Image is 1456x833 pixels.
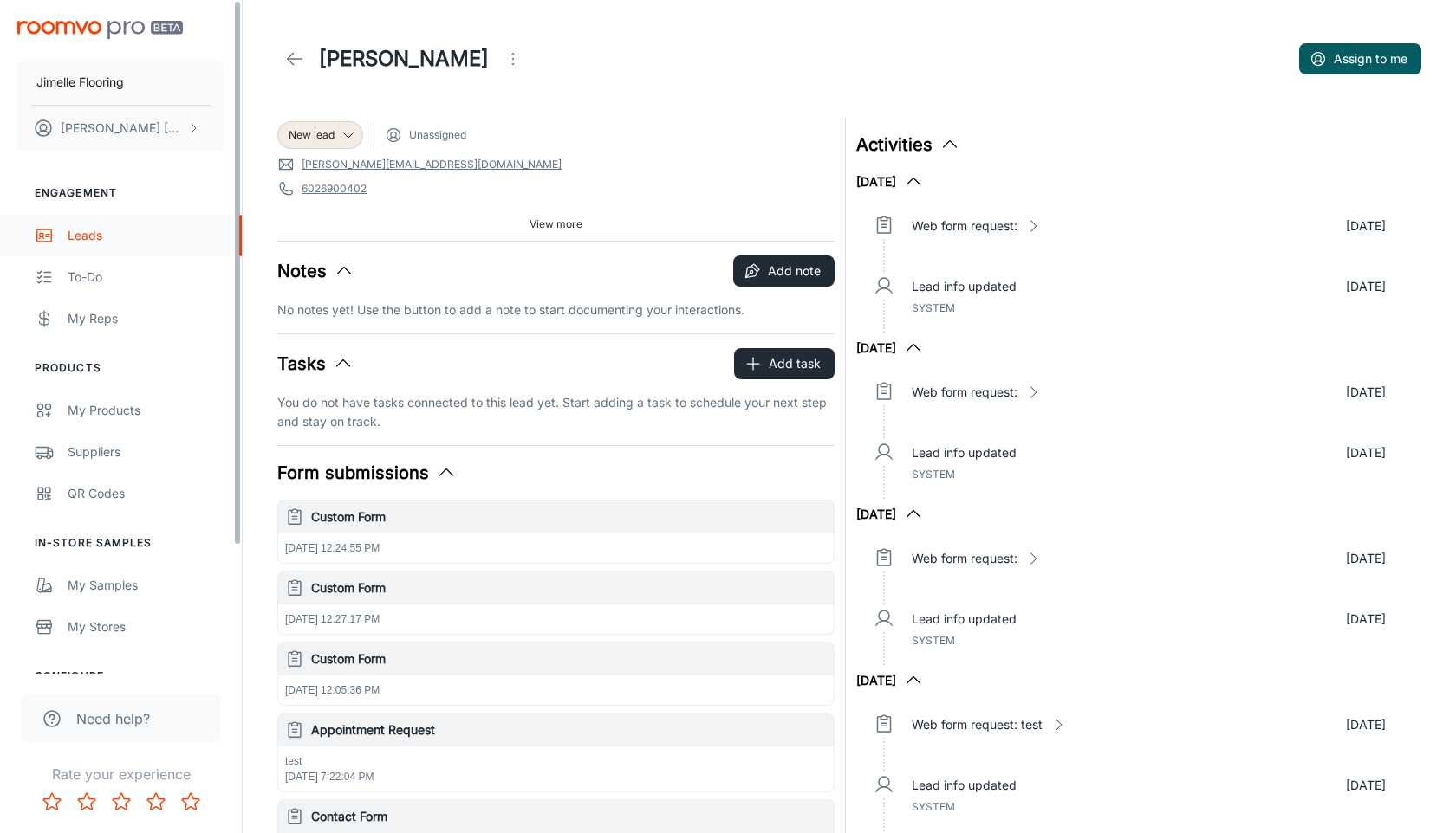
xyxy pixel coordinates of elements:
[61,119,183,138] p: [PERSON_NAME] [PERSON_NAME]
[409,127,466,143] span: Unassigned
[289,127,335,143] span: New lead
[278,571,834,634] button: Custom Form[DATE] 12:27:17 PM
[734,348,835,379] button: Add task
[277,121,363,149] div: New lead
[14,764,228,785] p: Rate your experience
[311,807,827,826] h6: Contact Form
[912,277,1017,296] p: Lead info updated
[68,484,224,503] div: QR Codes
[277,351,354,377] button: Tasks
[278,643,834,705] button: Custom Form[DATE] 12:05:36 PM
[1346,383,1386,402] p: [DATE]
[68,226,224,245] div: Leads
[733,255,835,287] button: Add note
[285,771,374,783] span: [DATE] 7:22:04 PM
[17,106,224,151] button: [PERSON_NAME] [PERSON_NAME]
[76,708,150,729] span: Need help?
[35,785,69,819] button: Rate 1 star
[278,714,834,791] button: Appointment Requesttest[DATE] 7:22:04 PM
[69,785,104,819] button: Rate 2 star
[311,578,827,597] h6: Custom Form
[285,542,380,554] span: [DATE] 12:24:55 PM
[285,613,380,625] span: [DATE] 12:27:17 PM
[311,649,827,668] h6: Custom Form
[68,309,224,328] div: My Reps
[912,549,1017,568] p: Web form request:
[856,338,924,358] button: [DATE]
[856,132,960,158] button: Activities
[912,301,955,314] span: System
[277,460,457,486] button: Form submissions
[68,268,224,287] div: To-do
[68,617,224,636] div: My Stores
[17,60,224,105] button: Jimelle Flooring
[523,211,589,237] button: View more
[1346,715,1386,734] p: [DATE]
[912,776,1017,795] p: Lead info updated
[139,785,173,819] button: Rate 4 star
[285,684,380,696] span: [DATE] 12:05:36 PM
[912,216,1017,236] p: Web form request:
[856,670,924,691] button: [DATE]
[68,576,224,595] div: My Samples
[1346,443,1386,462] p: [DATE]
[277,300,835,320] p: No notes yet! Use the button to add a note to start documenting your interactions.
[173,785,208,819] button: Rate 5 star
[36,73,124,92] p: Jimelle Flooring
[856,171,924,192] button: [DATE]
[912,800,955,813] span: System
[277,258,354,284] button: Notes
[496,42,530,76] button: Open menu
[311,507,827,526] h6: Custom Form
[912,468,955,481] span: System
[104,785,139,819] button: Rate 3 star
[912,443,1017,462] p: Lead info updated
[1346,610,1386,629] p: [DATE]
[17,21,183,39] img: Roomvo PRO Beta
[302,181,367,197] a: 6026900402
[912,634,955,647] span: System
[68,401,224,420] div: My Products
[912,610,1017,629] p: Lead info updated
[530,216,582,232] span: View more
[912,383,1017,402] p: Web form request:
[302,157,562,172] a: [PERSON_NAME][EMAIL_ADDRESS][DOMAIN_NAME]
[277,393,835,431] p: You do not have tasks connected to this lead yet. Start adding a task to schedule your next step ...
[856,504,924,525] button: [DATE]
[278,500,834,563] button: Custom Form[DATE] 12:24:55 PM
[68,442,224,462] div: Suppliers
[912,715,1043,734] p: Web form request: test
[319,43,489,74] h1: [PERSON_NAME]
[1346,216,1386,236] p: [DATE]
[1346,549,1386,568] p: [DATE]
[1346,776,1386,795] p: [DATE]
[285,753,827,769] p: test
[311,720,827,739] h6: Appointment Request
[1299,43,1421,74] button: Assign to me
[1346,277,1386,296] p: [DATE]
